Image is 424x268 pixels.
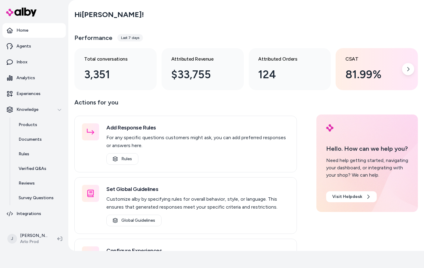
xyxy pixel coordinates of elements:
img: alby Logo [326,124,333,132]
a: Total conversations 3,351 [74,48,157,90]
span: Arlo Prod [20,239,48,245]
a: Inbox [2,55,66,69]
a: CSAT 81.99% [336,48,418,90]
p: Experiences [16,91,41,97]
a: Attributed Revenue $33,755 [162,48,244,90]
p: Reviews [19,180,35,186]
h3: Total conversations [84,55,137,63]
h3: Add Response Rules [106,123,289,132]
p: Knowledge [16,107,38,113]
div: $33,755 [171,66,224,83]
button: Knowledge [2,102,66,117]
p: Customize alby by specifying rules for overall behavior, style, or language. This ensures that ge... [106,195,289,211]
p: [PERSON_NAME] [20,233,48,239]
p: Inbox [16,59,27,65]
h3: Configure Experiences [106,246,289,255]
h3: Set Global Guidelines [106,185,289,193]
a: Attributed Orders 124 [249,48,331,90]
p: Verified Q&As [19,166,46,172]
div: Last 7 days [117,34,143,41]
p: Actions for you [74,97,297,112]
p: Products [19,122,37,128]
p: Analytics [16,75,35,81]
h3: CSAT [345,55,398,63]
a: Visit Helpdesk [326,191,377,202]
a: Global Guidelines [106,215,162,226]
img: alby Logo [6,8,37,16]
a: Experiences [2,86,66,101]
a: Integrations [2,206,66,221]
a: Products [12,118,66,132]
a: Analytics [2,71,66,85]
span: J [7,234,17,244]
p: Home [16,27,28,33]
a: Rules [106,153,138,165]
a: Survey Questions [12,191,66,205]
p: Integrations [16,211,41,217]
p: For any specific questions customers might ask, you can add preferred responses or answers here. [106,134,289,150]
div: 124 [258,66,312,83]
a: Home [2,23,66,38]
p: Documents [19,136,42,143]
h3: Attributed Revenue [171,55,224,63]
p: Agents [16,43,31,49]
p: Survey Questions [19,195,54,201]
h3: Attributed Orders [258,55,312,63]
h3: Performance [74,33,112,42]
h2: Hi [PERSON_NAME] ! [74,10,144,19]
p: Rules [19,151,29,157]
p: Hello. How can we help you? [326,144,408,153]
a: Documents [12,132,66,147]
a: Verified Q&As [12,161,66,176]
a: Rules [12,147,66,161]
a: Reviews [12,176,66,191]
button: J[PERSON_NAME]Arlo Prod [4,229,52,249]
div: Need help getting started, navigating your dashboard, or integrating with your shop? We can help. [326,157,408,179]
a: Agents [2,39,66,54]
div: 81.99% [345,66,398,83]
div: 3,351 [84,66,137,83]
